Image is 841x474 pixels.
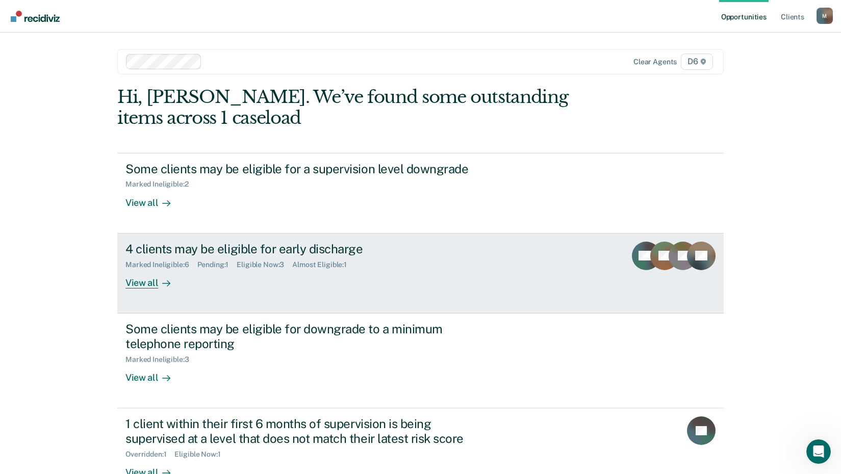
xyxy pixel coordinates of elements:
div: 1 client within their first 6 months of supervision is being supervised at a level that does not ... [125,416,483,446]
iframe: Intercom live chat [806,439,831,464]
div: Almost Eligible : 1 [292,260,355,269]
div: Hi, [PERSON_NAME]. We’ve found some outstanding items across 1 caseload [117,87,602,128]
div: Clear agents [633,58,677,66]
div: View all [125,269,183,288]
div: Some clients may be eligible for downgrade to a minimum telephone reporting [125,322,483,351]
div: Marked Ineligible : 6 [125,260,197,269]
a: Some clients may be eligible for a supervision level downgradeMarked Ineligible:2View all [117,153,724,233]
div: Eligible Now : 1 [174,450,228,459]
div: Marked Ineligible : 2 [125,180,196,189]
span: D6 [681,54,713,70]
div: Eligible Now : 3 [237,260,292,269]
div: Marked Ineligible : 3 [125,355,197,364]
img: Recidiviz [11,11,60,22]
a: Some clients may be eligible for downgrade to a minimum telephone reportingMarked Ineligible:3Vie... [117,313,724,408]
div: View all [125,189,183,208]
div: Pending : 1 [197,260,237,269]
a: 4 clients may be eligible for early dischargeMarked Ineligible:6Pending:1Eligible Now:3Almost Eli... [117,233,724,313]
button: Profile dropdown button [817,8,833,24]
div: Some clients may be eligible for a supervision level downgrade [125,162,483,176]
div: 4 clients may be eligible for early discharge [125,242,483,256]
div: Overridden : 1 [125,450,174,459]
div: View all [125,363,183,383]
div: M [817,8,833,24]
